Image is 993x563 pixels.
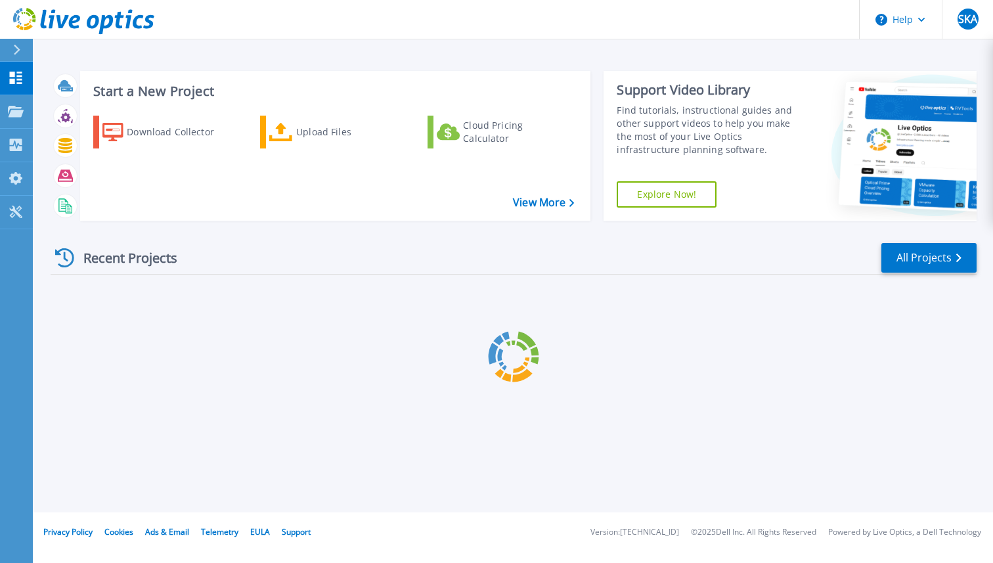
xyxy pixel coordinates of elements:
a: Cloud Pricing Calculator [428,116,574,148]
a: Telemetry [201,526,238,537]
a: Download Collector [93,116,240,148]
div: Cloud Pricing Calculator [463,119,568,145]
a: All Projects [881,243,977,273]
a: EULA [250,526,270,537]
li: © 2025 Dell Inc. All Rights Reserved [691,528,816,537]
div: Recent Projects [51,242,195,274]
li: Powered by Live Optics, a Dell Technology [828,528,981,537]
a: Upload Files [260,116,407,148]
h3: Start a New Project [93,84,574,99]
a: Cookies [104,526,133,537]
div: Download Collector [127,119,232,145]
a: View More [513,196,574,209]
div: Support Video Library [617,81,804,99]
div: Upload Files [296,119,401,145]
a: Support [282,526,311,537]
a: Ads & Email [145,526,189,537]
div: Find tutorials, instructional guides and other support videos to help you make the most of your L... [617,104,804,156]
li: Version: [TECHNICAL_ID] [590,528,679,537]
a: Privacy Policy [43,526,93,537]
a: Explore Now! [617,181,717,208]
span: SKA [958,14,977,24]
